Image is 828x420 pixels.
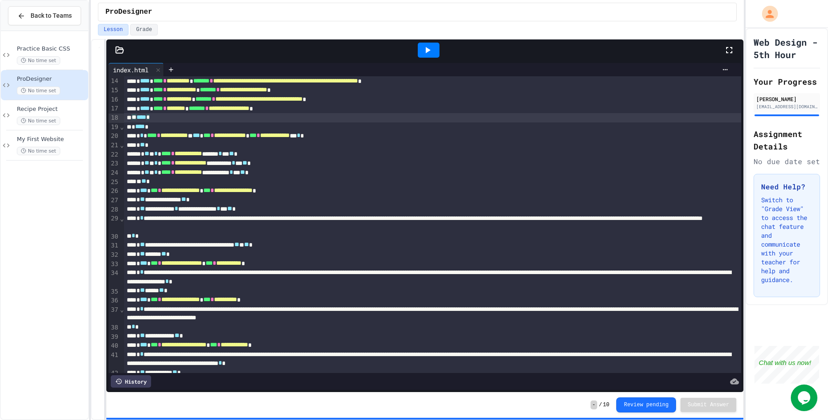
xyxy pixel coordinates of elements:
[591,400,597,409] span: -
[109,323,120,333] div: 38
[756,95,817,103] div: [PERSON_NAME]
[109,123,120,132] div: 19
[109,196,120,205] div: 27
[754,75,820,88] h2: Your Progress
[754,346,819,384] iframe: chat widget
[109,104,120,114] div: 17
[753,4,780,24] div: My Account
[130,24,158,35] button: Grade
[109,187,120,196] div: 26
[109,269,120,287] div: 34
[109,351,120,369] div: 41
[120,123,124,130] span: Fold line
[31,11,72,20] span: Back to Teams
[120,306,124,313] span: Fold line
[120,141,124,149] span: Fold line
[109,65,153,75] div: index.html
[17,117,60,125] span: No time set
[109,306,120,323] div: 37
[754,36,820,61] h1: Web Design - 5th Hour
[8,6,81,25] button: Back to Teams
[17,86,60,95] span: No time set
[109,132,120,141] div: 20
[109,95,120,105] div: 16
[109,232,120,242] div: 30
[756,103,817,110] div: [EMAIL_ADDRESS][DOMAIN_NAME]
[17,75,86,83] span: ProDesigner
[109,63,164,76] div: index.html
[109,169,120,178] div: 24
[17,147,60,155] span: No time set
[17,45,86,53] span: Practice Basic CSS
[754,156,820,167] div: No due date set
[109,287,120,297] div: 35
[109,114,120,123] div: 18
[761,181,812,192] h3: Need Help?
[109,296,120,306] div: 36
[688,401,729,408] span: Submit Answer
[109,251,120,260] div: 32
[109,150,120,160] div: 22
[109,141,120,150] div: 21
[17,56,60,65] span: No time set
[109,86,120,95] div: 15
[98,24,128,35] button: Lesson
[105,7,152,17] span: ProDesigner
[754,128,820,153] h2: Assignment Details
[109,205,120,215] div: 28
[120,215,124,222] span: Fold line
[791,385,819,411] iframe: chat widget
[109,260,120,269] div: 33
[109,178,120,187] div: 25
[680,398,736,412] button: Submit Answer
[109,77,120,86] div: 14
[17,136,86,143] span: My First Website
[109,214,120,232] div: 29
[109,333,120,342] div: 39
[109,369,120,378] div: 42
[17,106,86,113] span: Recipe Project
[109,341,120,351] div: 40
[109,241,120,251] div: 31
[111,375,151,388] div: History
[109,159,120,169] div: 23
[599,401,602,408] span: /
[616,397,676,412] button: Review pending
[603,401,609,408] span: 10
[761,196,812,284] p: Switch to "Grade View" to access the chat feature and communicate with your teacher for help and ...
